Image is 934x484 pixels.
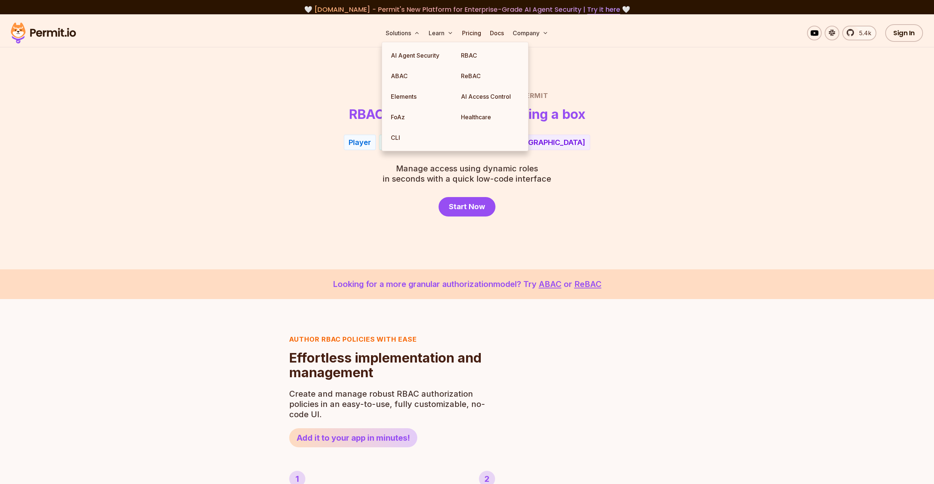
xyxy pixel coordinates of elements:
img: Permit logo [7,21,79,46]
a: Elements [385,86,455,107]
a: ABAC [539,279,562,289]
span: 5.4k [855,29,871,37]
button: Company [510,26,551,40]
a: ReBAC [455,66,525,86]
a: RBAC [455,45,525,66]
a: Docs [487,26,507,40]
div: v 4.0.25 [21,12,36,18]
h2: Effortless implementation and management [289,350,490,380]
a: Start Now [439,197,495,216]
h3: Author RBAC POLICIES with EASE [289,334,490,345]
a: Add it to your app in minutes! [289,428,417,447]
div: Domain: [DOMAIN_NAME] [19,19,81,25]
a: FoAz [385,107,455,127]
img: website_grey.svg [12,19,18,25]
div: Keywords by Traffic [81,43,124,48]
div: From [GEOGRAPHIC_DATA] [490,137,585,148]
a: AI Access Control [455,86,525,107]
h2: Role Based Access Control [210,91,724,101]
button: Learn [426,26,456,40]
a: Sign In [885,24,923,42]
div: Player [349,137,371,148]
img: logo_orange.svg [12,12,18,18]
h1: RBAC now as easy as checking a box [349,107,585,121]
p: Create and manage robust RBAC authorization policies in an easy-to-use, fully customizable, no-co... [289,389,490,419]
a: Try it here [587,5,620,14]
a: 5.4k [842,26,876,40]
span: [DOMAIN_NAME] - Permit's New Platform for Enterprise-Grade AI Agent Security | [314,5,620,14]
div: 🤍 🤍 [18,4,916,15]
div: Domain Overview [28,43,66,48]
span: Manage access using dynamic roles [383,163,551,174]
span: Start Now [449,201,485,212]
img: tab_keywords_by_traffic_grey.svg [73,43,79,48]
p: in seconds with a quick low-code interface [383,163,551,184]
a: ReBAC [574,279,602,289]
a: CLI [385,127,455,148]
button: Solutions [383,26,423,40]
a: Healthcare [455,107,525,127]
p: Looking for a more granular authorization model? Try or [18,278,916,290]
a: Pricing [459,26,484,40]
img: tab_domain_overview_orange.svg [20,43,26,48]
a: AI Agent Security [385,45,455,66]
a: ABAC [385,66,455,86]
